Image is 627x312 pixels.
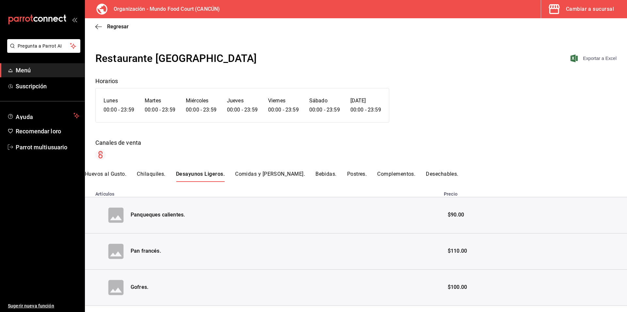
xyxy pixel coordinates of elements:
[16,67,31,74] font: Menú
[566,6,614,12] font: Cambiar a sucursal
[176,171,225,177] font: Desayunos Ligeros.
[350,107,381,113] font: 00:00 - 23:59
[131,284,148,290] font: Gofres.
[5,47,80,54] a: Pregunta a Parrot AI
[309,97,328,104] font: Sábado
[268,97,285,104] font: Viernes
[16,144,68,151] font: Parrot multiusuario
[8,303,54,308] font: Sugerir nueva función
[72,17,77,22] button: abrir_cajón_menú
[107,23,129,30] font: Regresar
[426,171,458,177] font: Desechables.
[131,248,161,254] font: Pan francés.
[448,284,467,290] font: $100.00
[350,97,366,104] font: [DATE]
[16,113,33,120] font: Ayuda
[448,212,464,218] font: $90.00
[186,107,217,113] font: 00:00 - 23:59
[227,107,258,113] font: 00:00 - 23:59
[18,43,62,49] font: Pregunta a Parrot AI
[131,212,185,218] font: Panqueques calientes.
[114,6,220,12] font: Organización - Mundo Food Court (CANCÚN)
[16,83,47,90] font: Suscripción
[347,171,367,177] font: Postres.
[95,139,141,146] font: Canales de venta
[16,128,61,135] font: Recomendar loro
[448,248,467,254] font: $110.00
[309,107,340,113] font: 00:00 - 23:59
[95,23,129,30] button: Regresar
[85,171,627,182] div: categorías de menú desplazables
[95,192,114,197] font: Artículos
[377,171,415,177] font: Complementos.
[235,171,305,177] font: Comidas y [PERSON_NAME].
[95,52,257,65] font: Restaurante [GEOGRAPHIC_DATA]
[95,78,118,84] font: Horarios
[186,97,208,104] font: Miércoles
[145,107,175,113] font: 00:00 - 23:59
[227,97,244,104] font: Jueves
[104,97,118,104] font: Lunes
[145,97,161,104] font: Martes
[444,192,458,197] font: Precio
[315,171,337,177] font: Bebidas.
[572,54,617,62] button: Exportar a Excel
[85,171,126,177] font: Huevos al Gusto.
[137,171,166,177] font: Chilaquiles.
[104,107,134,113] font: 00:00 - 23:59
[7,39,80,53] button: Pregunta a Parrot AI
[583,56,617,61] font: Exportar a Excel
[268,107,299,113] font: 00:00 - 23:59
